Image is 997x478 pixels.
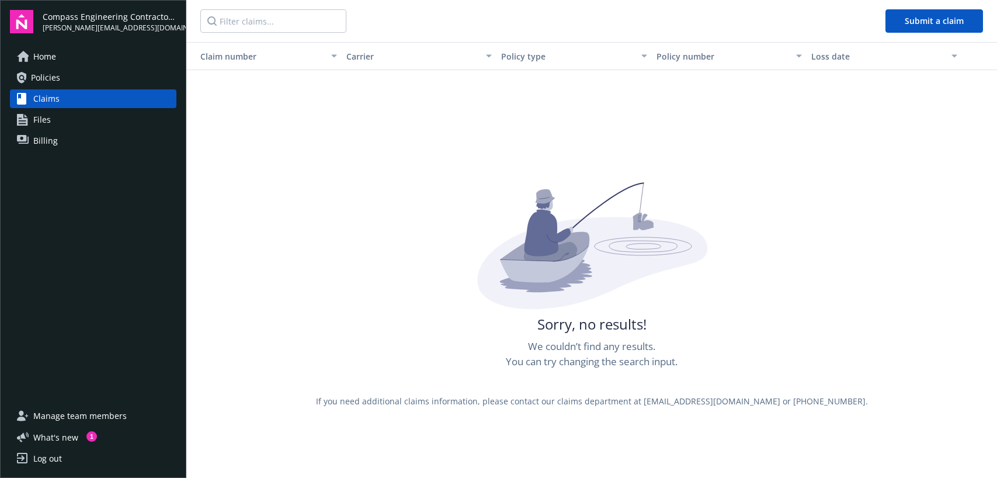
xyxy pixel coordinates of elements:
a: Files [10,110,176,129]
a: Policies [10,68,176,87]
div: Policy number [656,50,790,63]
a: Manage team members [10,407,176,425]
div: Carrier [346,50,480,63]
a: Claims [10,89,176,108]
span: Sorry, no results! [537,314,647,334]
a: Home [10,47,176,66]
span: We couldn’t find any results. [528,339,655,354]
span: Claims [33,89,60,108]
button: Policy type [496,42,652,70]
div: Policy type [501,50,634,63]
span: You can try changing the search input. [506,354,678,369]
span: Submit a claim [905,15,964,26]
button: Compass Engineering Contractors, Inc.[PERSON_NAME][EMAIL_ADDRESS][DOMAIN_NAME] [43,10,176,33]
img: navigator-logo.svg [10,10,33,33]
span: Manage team members [33,407,127,425]
a: Billing [10,131,176,150]
div: 1 [86,431,97,442]
span: Files [33,110,51,129]
span: Policies [31,68,60,87]
span: Compass Engineering Contractors, Inc. [43,11,176,23]
input: Filter claims... [200,9,346,33]
div: Log out [33,449,62,468]
button: Submit a claim [885,9,983,33]
div: Claim number [191,50,324,63]
div: If you need additional claims information, please contact our claims department at [EMAIL_ADDRESS... [186,374,997,428]
button: Loss date [807,42,962,70]
span: Home [33,47,56,66]
button: Carrier [342,42,497,70]
span: What ' s new [33,431,78,444]
button: Policy number [652,42,807,70]
span: Billing [33,131,58,150]
button: What's new1 [10,431,97,444]
div: Toggle SortBy [191,50,324,63]
div: Loss date [811,50,944,63]
span: [PERSON_NAME][EMAIL_ADDRESS][DOMAIN_NAME] [43,23,176,33]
